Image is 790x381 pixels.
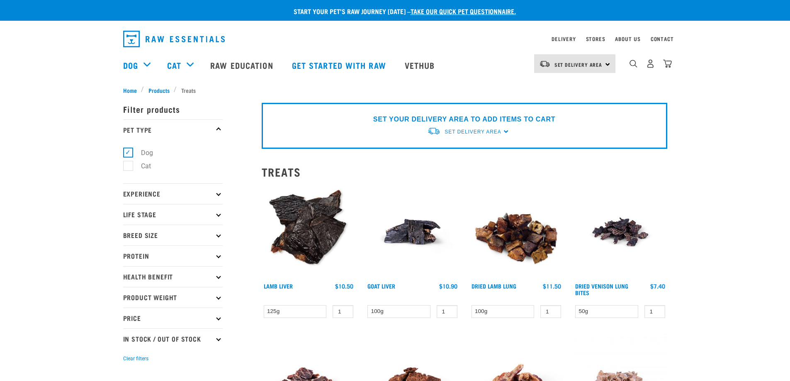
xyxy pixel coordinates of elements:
img: user.png [646,59,655,68]
a: Goat Liver [367,284,395,287]
a: Dried Lamb Lung [472,284,516,287]
span: Set Delivery Area [445,129,501,135]
p: Filter products [123,99,223,119]
label: Dog [128,148,156,158]
img: home-icon@2x.png [663,59,672,68]
p: Breed Size [123,225,223,245]
input: 1 [644,305,665,318]
a: Home [123,86,141,95]
div: $10.90 [439,283,457,289]
img: Goat Liver [365,185,459,279]
a: Vethub [396,49,445,82]
a: take our quick pet questionnaire. [411,9,516,13]
a: Contact [651,37,674,40]
a: Delivery [552,37,576,40]
img: Pile Of Dried Lamb Lungs For Pets [469,185,564,279]
img: van-moving.png [427,127,440,136]
p: In Stock / Out Of Stock [123,328,223,349]
h2: Treats [262,165,667,178]
button: Clear filters [123,355,148,362]
span: Home [123,86,137,95]
img: van-moving.png [539,60,550,68]
img: home-icon-1@2x.png [630,60,637,68]
div: $10.50 [335,283,353,289]
img: Beef Liver and Lamb Liver Treats [262,185,356,279]
input: 1 [437,305,457,318]
nav: dropdown navigation [117,27,674,51]
img: Venison Lung Bites [573,185,667,279]
div: $11.50 [543,283,561,289]
a: Stores [586,37,605,40]
span: Set Delivery Area [554,63,603,66]
div: $7.40 [650,283,665,289]
p: Experience [123,183,223,204]
p: Protein [123,245,223,266]
a: Products [144,86,174,95]
p: Health Benefit [123,266,223,287]
a: Get started with Raw [284,49,396,82]
a: About Us [615,37,640,40]
a: Dog [123,59,138,71]
img: Raw Essentials Logo [123,31,225,47]
a: Raw Education [202,49,283,82]
p: Life Stage [123,204,223,225]
a: Cat [167,59,181,71]
label: Cat [128,161,154,171]
a: Dried Venison Lung Bites [575,284,628,294]
p: Pet Type [123,119,223,140]
p: SET YOUR DELIVERY AREA TO ADD ITEMS TO CART [373,114,555,124]
p: Product Weight [123,287,223,308]
a: Lamb Liver [264,284,293,287]
p: Price [123,308,223,328]
input: 1 [333,305,353,318]
input: 1 [540,305,561,318]
span: Products [148,86,170,95]
nav: breadcrumbs [123,86,667,95]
